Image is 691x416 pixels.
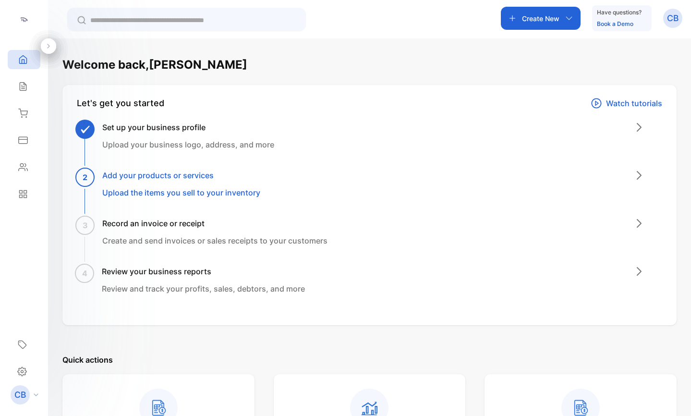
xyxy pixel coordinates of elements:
[597,8,642,17] p: Have questions?
[62,56,247,73] h1: Welcome back, [PERSON_NAME]
[522,13,559,24] p: Create New
[591,97,662,110] a: Watch tutorials
[83,171,87,183] span: 2
[102,187,260,198] p: Upload the items you sell to your inventory
[102,218,327,229] h3: Record an invoice or receipt
[17,12,31,27] img: logo
[102,139,274,150] p: Upload your business logo, address, and more
[102,122,274,133] h3: Set up your business profile
[82,268,87,279] span: 4
[501,7,581,30] button: Create New
[62,354,677,366] p: Quick actions
[667,12,679,24] p: CB
[102,170,260,181] h3: Add your products or services
[83,220,88,231] span: 3
[102,283,305,294] p: Review and track your profits, sales, debtors, and more
[102,266,305,277] h3: Review your business reports
[597,20,633,27] a: Book a Demo
[14,389,26,401] p: CB
[77,97,164,110] div: Let's get you started
[102,235,327,246] p: Create and send invoices or sales receipts to your customers
[606,98,662,109] p: Watch tutorials
[663,7,682,30] button: CB
[651,376,691,416] iframe: LiveChat chat widget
